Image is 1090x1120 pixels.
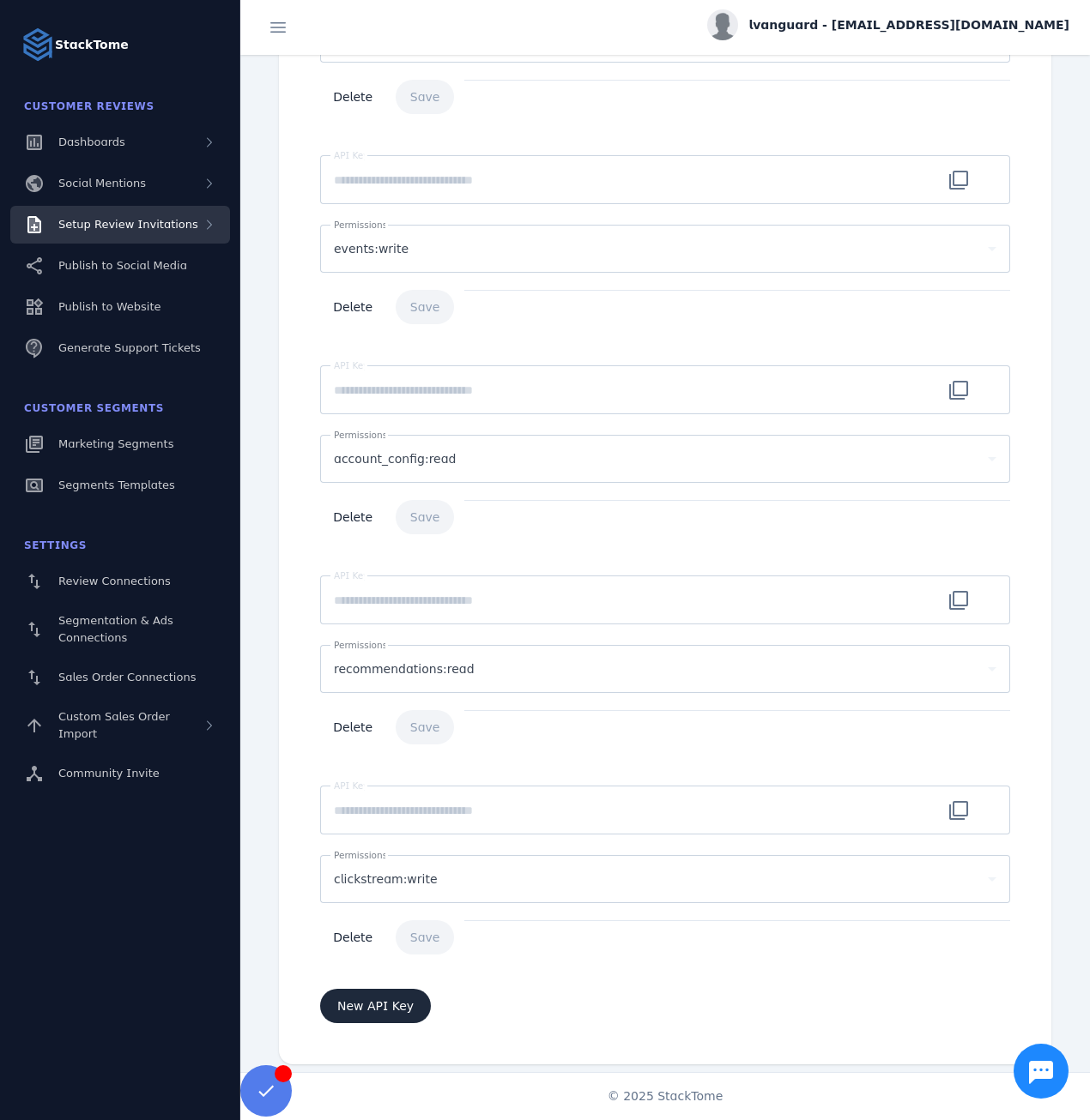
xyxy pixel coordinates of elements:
[320,155,1010,221] mat-form-field: API key
[320,500,385,534] button: API key delete button
[24,402,164,414] span: Customer Segments
[10,288,230,326] a: Publish to Website
[334,238,409,259] span: events:write
[58,710,170,740] span: Custom Sales Order Import
[10,247,230,285] a: Publish to Social Media
[58,479,175,491] span: Segments Templates
[707,9,1069,40] button: lvanguard - [EMAIL_ADDRESS][DOMAIN_NAME]
[608,1087,724,1105] span: © 2025 StackTome
[942,373,976,407] button: Api key copy button
[942,793,976,828] button: Api key copy button
[334,780,369,791] mat-label: API Key
[320,989,431,1023] button: Add new API key button
[334,659,475,679] span: recommendations:read
[320,786,1010,852] mat-form-field: API key
[10,563,230,600] a: Review Connections
[58,300,160,313] span: Publish to Website
[334,150,369,160] mat-label: API Key
[334,430,387,440] mat-label: Permissions
[10,467,230,504] a: Segments Templates
[58,135,125,148] span: Dashboards
[334,869,438,889] span: clickstream:write
[320,80,385,114] button: API key delete button
[334,220,387,230] mat-label: Permissions
[333,301,372,313] span: Delete
[748,16,1069,34] span: lvanguard - [EMAIL_ADDRESS][DOMAIN_NAME]
[24,539,87,551] span: Settings
[320,710,385,744] button: API key delete button
[320,221,1010,290] mat-form-field: API key permissions
[21,27,55,62] img: Logo image
[10,755,230,792] a: Community Invite
[334,570,369,581] mat-label: API Key
[707,9,738,40] img: profile.jpg
[55,36,129,54] strong: StackTome
[320,290,385,324] button: API key delete button
[58,614,173,644] span: Segmentation & Ads Connections
[320,920,385,954] button: API key delete button
[58,218,198,231] span: Setup Review Invitations
[320,575,1010,641] mat-form-field: API key
[334,449,456,469] span: account_config:read
[58,575,171,587] span: Review Connections
[10,659,230,696] a: Sales Order Connections
[334,850,387,860] mat-label: Permissions
[942,163,976,197] button: Api key copy button
[58,437,173,450] span: Marketing Segments
[320,431,1010,500] mat-form-field: API key permissions
[10,329,230,367] a: Generate Support Tickets
[24,100,154,112] span: Customer Reviews
[333,511,372,523] span: Delete
[334,360,369,370] mat-label: API Key
[58,341,201,354] span: Generate Support Tickets
[333,721,372,733] span: Delete
[10,604,230,655] a: Segmentation & Ads Connections
[333,91,372,103] span: Delete
[320,852,1010,920] mat-form-field: API key permissions
[333,931,372,943] span: Delete
[334,640,387,650] mat-label: Permissions
[58,177,146,190] span: Social Mentions
[320,641,1010,710] mat-form-field: API key permissions
[320,365,1010,431] mat-form-field: API key
[58,259,187,272] span: Publish to Social Media
[58,671,196,683] span: Sales Order Connections
[10,425,230,463] a: Marketing Segments
[58,767,160,780] span: Community Invite
[337,1000,414,1012] span: New API Key
[942,583,976,617] button: Api key copy button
